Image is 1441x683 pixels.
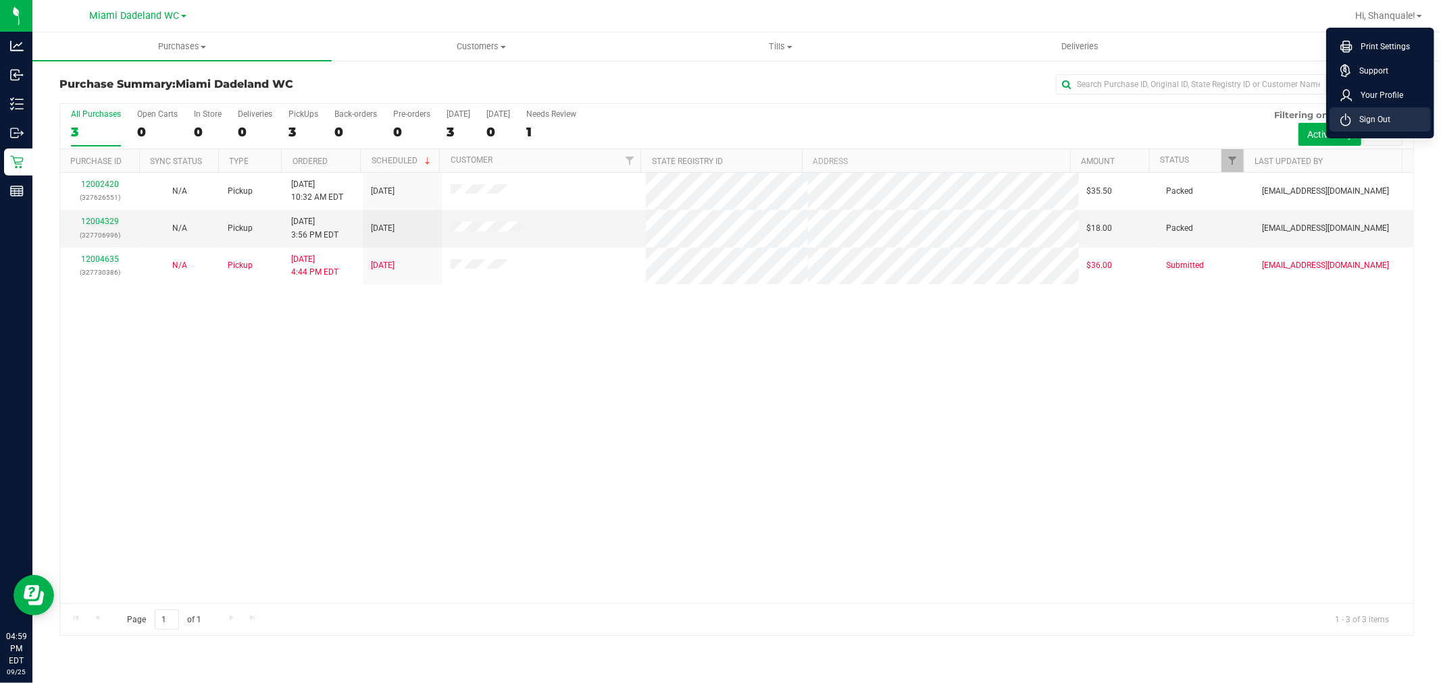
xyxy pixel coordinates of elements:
[90,10,180,22] span: Miami Dadeland WC
[172,186,187,196] span: Not Applicable
[6,630,26,667] p: 04:59 PM EDT
[526,124,576,140] div: 1
[1274,109,1362,120] span: Filtering on status:
[172,261,187,270] span: Not Applicable
[81,254,119,264] a: 12004635
[238,124,272,140] div: 0
[293,157,328,166] a: Ordered
[393,109,430,119] div: Pre-orders
[229,157,249,166] a: Type
[150,157,202,166] a: Sync Status
[10,184,24,198] inline-svg: Reports
[10,97,24,111] inline-svg: Inventory
[172,222,187,235] button: N/A
[288,109,318,119] div: PickUps
[1330,107,1431,132] li: Sign Out
[1056,74,1326,94] input: Search Purchase ID, Original ID, State Registry ID or Customer Name...
[291,253,338,279] span: [DATE] 4:44 PM EDT
[1355,10,1415,21] span: Hi, Shanquale!
[372,156,433,165] a: Scheduled
[194,109,222,119] div: In Store
[1262,222,1389,235] span: [EMAIL_ADDRESS][DOMAIN_NAME]
[334,109,377,119] div: Back-orders
[6,667,26,677] p: 09/25
[172,185,187,198] button: N/A
[1167,222,1194,235] span: Packed
[1160,155,1189,165] a: Status
[393,124,430,140] div: 0
[194,124,222,140] div: 0
[68,191,132,204] p: (327626551)
[1340,64,1425,78] a: Support
[371,222,395,235] span: [DATE]
[10,155,24,169] inline-svg: Retail
[68,229,132,242] p: (327706996)
[334,124,377,140] div: 0
[1087,259,1113,272] span: $36.00
[1352,88,1403,102] span: Your Profile
[447,124,470,140] div: 3
[1351,64,1388,78] span: Support
[1167,259,1205,272] span: Submitted
[81,180,119,189] a: 12002420
[10,39,24,53] inline-svg: Analytics
[10,68,24,82] inline-svg: Inbound
[228,222,253,235] span: Pickup
[1081,157,1115,166] a: Amount
[70,157,122,166] a: Purchase ID
[137,124,178,140] div: 0
[618,149,640,172] a: Filter
[1087,185,1113,198] span: $35.50
[1351,113,1390,126] span: Sign Out
[447,109,470,119] div: [DATE]
[176,78,293,90] span: Miami Dadeland WC
[81,217,119,226] a: 12004329
[631,32,930,61] a: Tills
[332,32,631,61] a: Customers
[371,259,395,272] span: [DATE]
[238,109,272,119] div: Deliveries
[632,40,930,53] span: Tills
[14,575,54,616] iframe: Resource center
[486,124,510,140] div: 0
[1255,157,1323,166] a: Last Updated By
[1298,123,1361,146] button: Active only
[486,109,510,119] div: [DATE]
[1221,149,1244,172] a: Filter
[32,40,332,53] span: Purchases
[526,109,576,119] div: Needs Review
[802,149,1070,173] th: Address
[332,40,630,53] span: Customers
[228,259,253,272] span: Pickup
[1087,222,1113,235] span: $18.00
[930,32,1230,61] a: Deliveries
[10,126,24,140] inline-svg: Outbound
[1262,259,1389,272] span: [EMAIL_ADDRESS][DOMAIN_NAME]
[172,223,187,233] span: Not Applicable
[155,609,179,630] input: 1
[116,609,213,630] span: Page of 1
[71,109,121,119] div: All Purchases
[451,155,492,165] a: Customer
[1043,40,1117,53] span: Deliveries
[291,178,343,204] span: [DATE] 10:32 AM EDT
[652,157,723,166] a: State Registry ID
[172,259,187,272] button: N/A
[71,124,121,140] div: 3
[68,266,132,279] p: (327730386)
[371,185,395,198] span: [DATE]
[137,109,178,119] div: Open Carts
[1167,185,1194,198] span: Packed
[32,32,332,61] a: Purchases
[1352,40,1410,53] span: Print Settings
[291,215,338,241] span: [DATE] 3:56 PM EDT
[228,185,253,198] span: Pickup
[59,78,511,90] h3: Purchase Summary:
[288,124,318,140] div: 3
[1324,609,1400,630] span: 1 - 3 of 3 items
[1262,185,1389,198] span: [EMAIL_ADDRESS][DOMAIN_NAME]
